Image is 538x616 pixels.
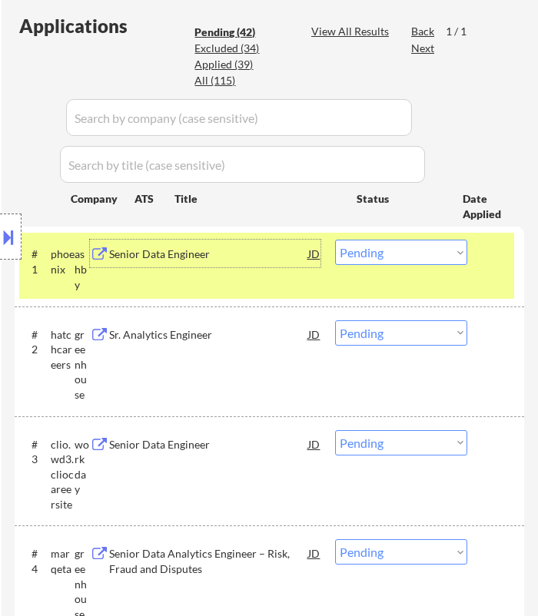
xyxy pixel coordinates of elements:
div: Date Applied [463,191,506,221]
div: Applications [19,17,171,35]
div: Next [411,41,436,56]
div: Back [411,24,436,39]
div: clio.wd3.cliocareersite [51,437,75,512]
div: Pending (42) [194,25,271,40]
div: Excluded (34) [194,41,271,56]
div: Status [357,184,440,212]
div: Applied (39) [194,57,271,72]
div: JD [307,240,320,267]
div: Senior Data Analytics Engineer – Risk, Fraud and Disputes [109,546,308,576]
div: View All Results [311,24,394,39]
div: All (115) [194,73,271,88]
div: JD [307,539,320,567]
div: #4 [32,546,38,576]
div: #3 [32,437,38,467]
div: Senior Data Engineer [109,437,308,452]
div: 1 / 1 [446,24,481,39]
div: JD [307,320,320,348]
div: JD [307,430,320,458]
div: workday [75,437,90,497]
div: marqeta [51,546,75,576]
